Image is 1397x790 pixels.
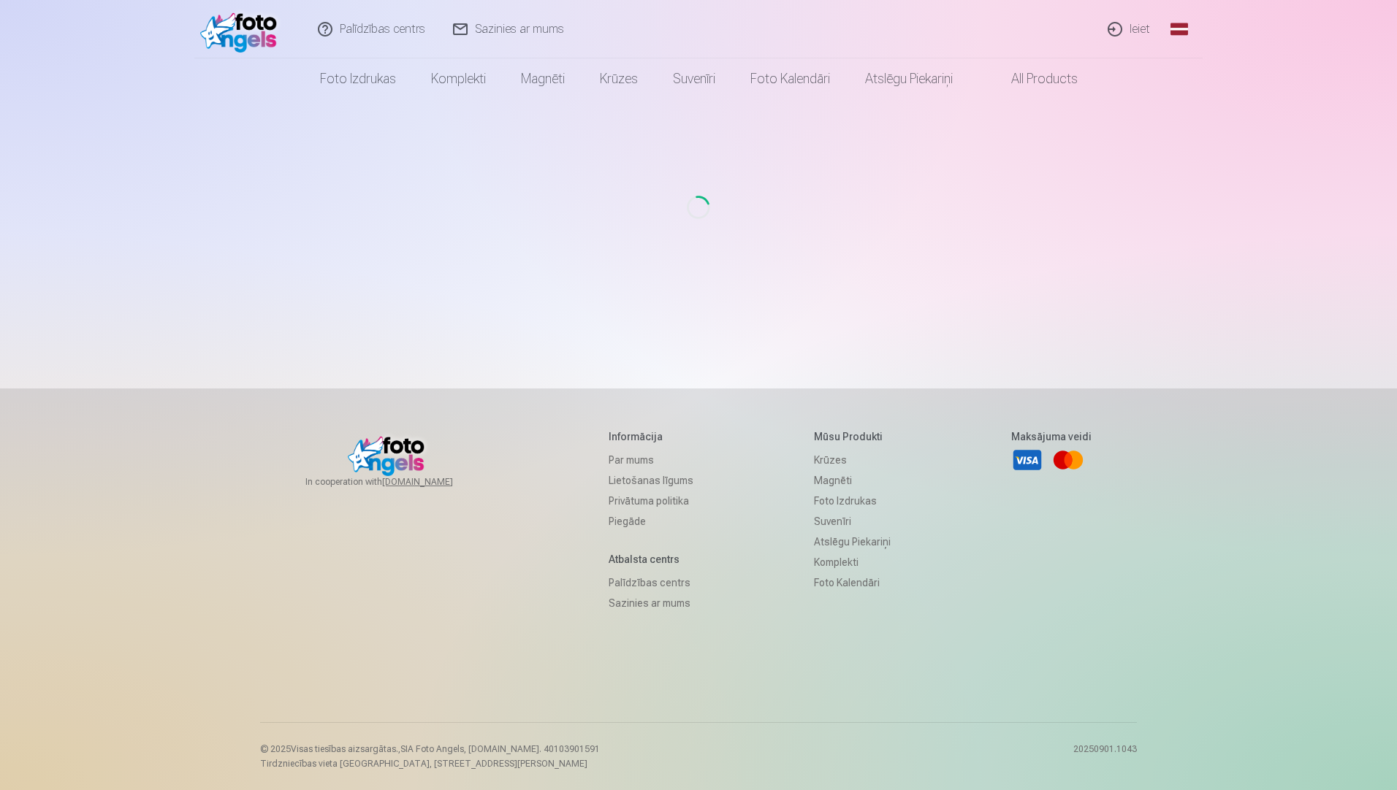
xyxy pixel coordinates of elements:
[609,491,693,511] a: Privātuma politika
[305,476,488,488] span: In cooperation with
[609,572,693,593] a: Palīdzības centrs
[814,470,891,491] a: Magnēti
[655,58,733,99] a: Suvenīri
[609,593,693,613] a: Sazinies ar mums
[200,6,284,53] img: /fa1
[609,552,693,567] h5: Atbalsta centrs
[1052,444,1084,476] a: Mastercard
[814,491,891,511] a: Foto izdrukas
[609,429,693,444] h5: Informācija
[814,450,891,470] a: Krūzes
[302,58,414,99] a: Foto izdrukas
[733,58,848,99] a: Foto kalendāri
[1073,743,1137,770] p: 20250901.1043
[848,58,970,99] a: Atslēgu piekariņi
[970,58,1095,99] a: All products
[814,511,891,532] a: Suvenīri
[609,511,693,532] a: Piegāde
[582,58,655,99] a: Krūzes
[1011,429,1092,444] h5: Maksājuma veidi
[814,552,891,572] a: Komplekti
[609,450,693,470] a: Par mums
[814,429,891,444] h5: Mūsu produkti
[814,572,891,593] a: Foto kalendāri
[414,58,503,99] a: Komplekti
[503,58,582,99] a: Magnēti
[1011,444,1043,476] a: Visa
[382,476,488,488] a: [DOMAIN_NAME]
[260,743,600,755] p: © 2025 Visas tiesības aizsargātas. ,
[814,532,891,552] a: Atslēgu piekariņi
[260,758,600,770] p: Tirdzniecības vieta [GEOGRAPHIC_DATA], [STREET_ADDRESS][PERSON_NAME]
[609,470,693,491] a: Lietošanas līgums
[400,744,600,754] span: SIA Foto Angels, [DOMAIN_NAME]. 40103901591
